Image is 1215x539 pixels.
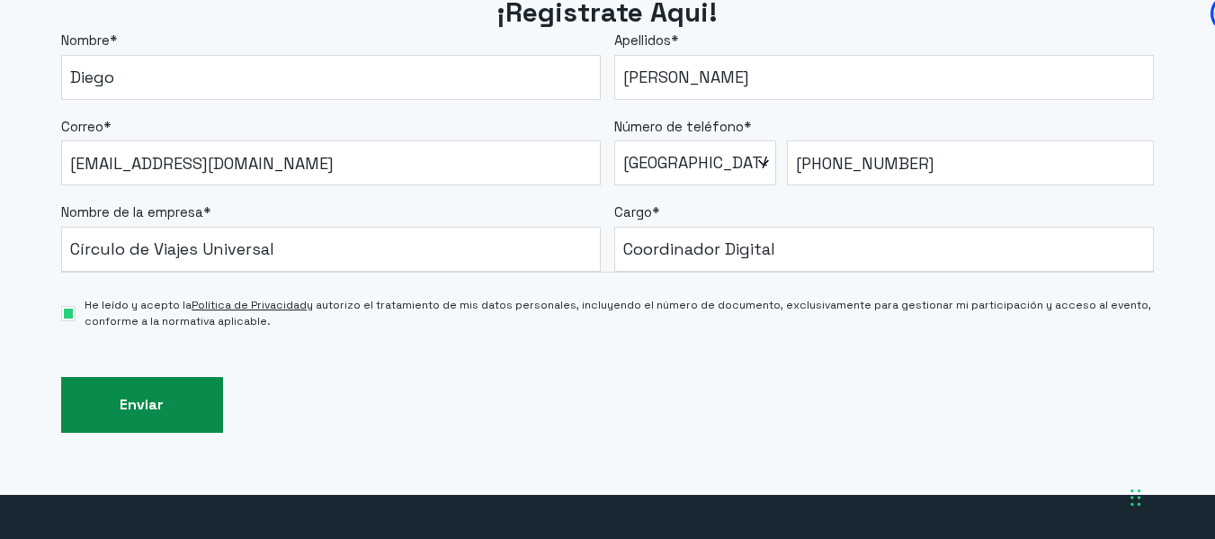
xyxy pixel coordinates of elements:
span: Correo [61,118,103,135]
iframe: Chat Widget [891,309,1215,539]
input: Enviar [61,377,223,434]
div: Arrastrar [1130,471,1141,525]
span: Nombre [61,31,110,49]
span: Apellidos [614,31,671,49]
span: Cargo [614,203,652,220]
input: He leído y acepto laPolítica de Privacidady autorizo el tratamiento de mis datos personales, incl... [61,306,76,321]
span: Nombre de la empresa [61,203,203,220]
span: Número de teléfono [614,118,744,135]
span: He leído y acepto la y autorizo el tratamiento de mis datos personales, incluyendo el número de d... [85,297,1154,329]
a: Política de Privacidad [192,298,307,312]
div: Widget de chat [891,309,1215,539]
